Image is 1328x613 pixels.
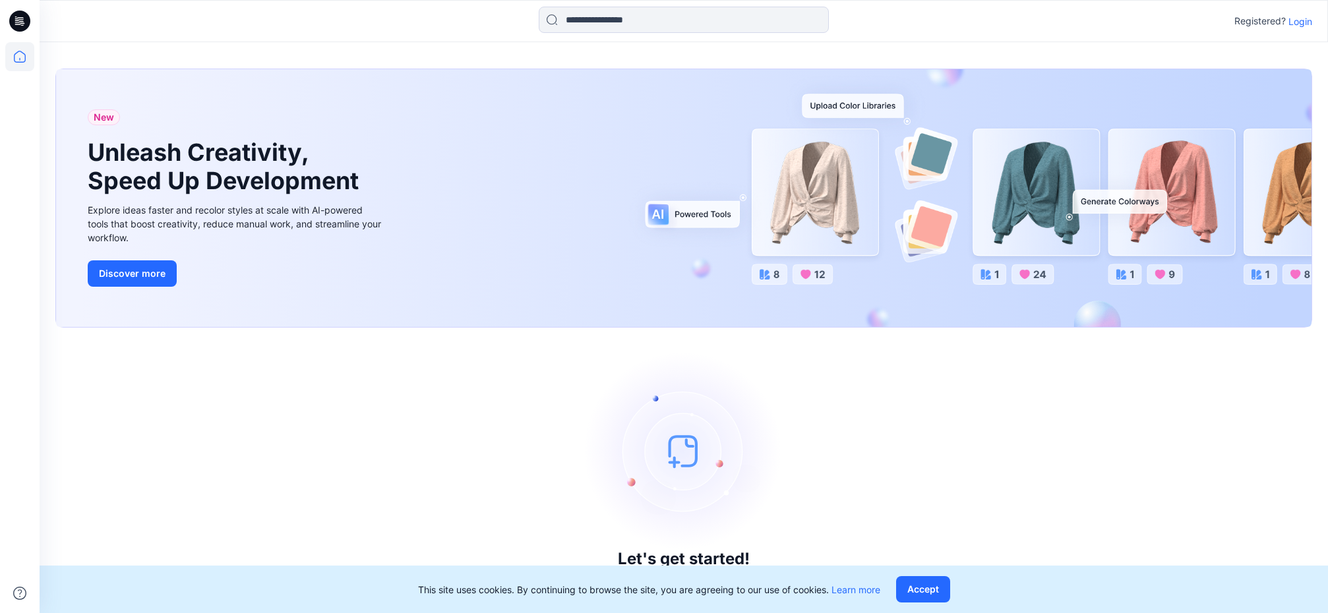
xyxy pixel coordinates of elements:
button: Discover more [88,260,177,287]
a: Learn more [831,584,880,595]
div: Explore ideas faster and recolor styles at scale with AI-powered tools that boost creativity, red... [88,203,384,245]
img: empty-state-image.svg [585,352,783,550]
span: New [94,109,114,125]
button: Accept [896,576,950,602]
p: This site uses cookies. By continuing to browse the site, you are agreeing to our use of cookies. [418,583,880,597]
h3: Let's get started! [618,550,750,568]
h1: Unleash Creativity, Speed Up Development [88,138,365,195]
p: Login [1288,15,1312,28]
a: Discover more [88,260,384,287]
p: Registered? [1234,13,1286,29]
